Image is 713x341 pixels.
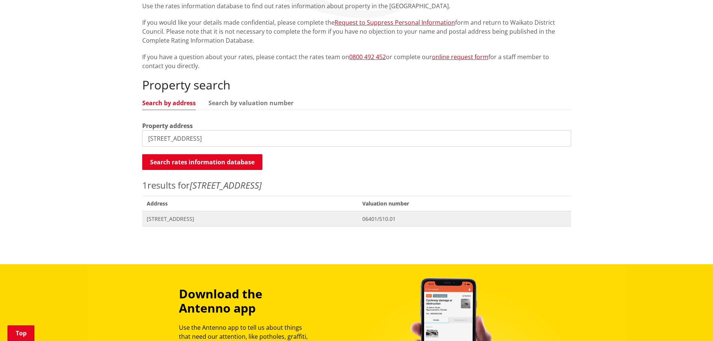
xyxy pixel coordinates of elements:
span: Valuation number [358,196,571,211]
p: If you have a question about your rates, please contact the rates team on or complete our for a s... [142,52,571,70]
a: Top [7,325,34,341]
span: [STREET_ADDRESS] [147,215,354,223]
a: [STREET_ADDRESS] 06401/510.01 [142,211,571,226]
p: Use the rates information database to find out rates information about property in the [GEOGRAPHI... [142,1,571,10]
h2: Property search [142,78,571,92]
span: Address [142,196,358,211]
h3: Download the Antenno app [179,287,314,316]
p: results for [142,179,571,192]
a: Search by address [142,100,196,106]
iframe: Messenger Launcher [679,310,706,337]
a: 0800 492 452 [349,53,386,61]
span: 06401/510.01 [362,215,566,223]
button: Search rates information database [142,154,262,170]
input: e.g. Duke Street NGARUAWAHIA [142,130,571,147]
a: Search by valuation number [208,100,293,106]
em: [STREET_ADDRESS] [190,179,262,191]
p: If you would like your details made confidential, please complete the form and return to Waikato ... [142,18,571,45]
label: Property address [142,121,193,130]
a: Request to Suppress Personal Information [335,18,455,27]
span: 1 [142,179,147,191]
a: online request form [432,53,488,61]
